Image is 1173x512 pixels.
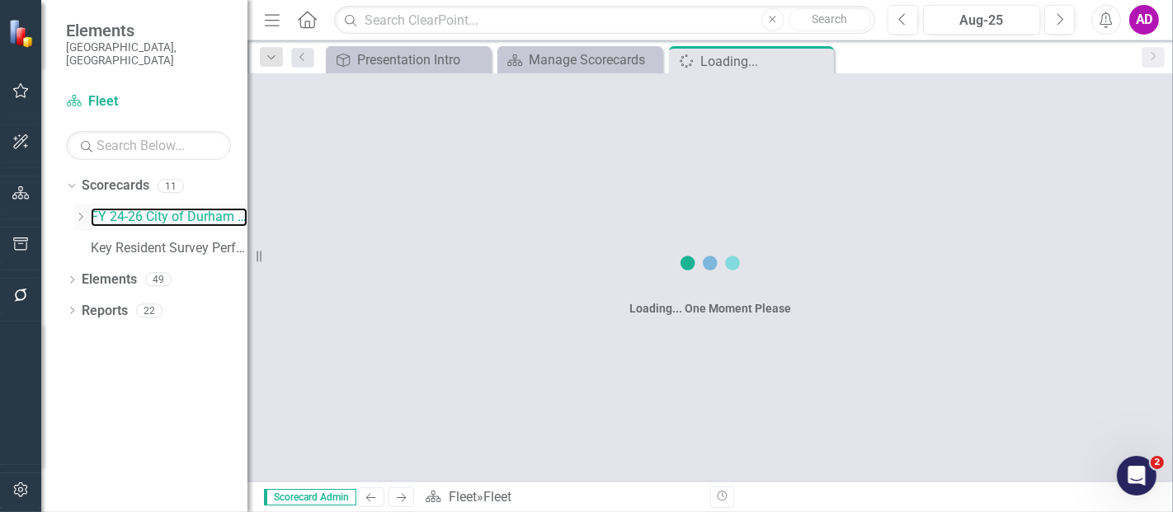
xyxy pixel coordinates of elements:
[264,489,356,505] span: Scorecard Admin
[82,270,137,289] a: Elements
[66,131,231,160] input: Search Below...
[330,49,487,70] a: Presentation Intro
[529,49,658,70] div: Manage Scorecards
[483,489,511,505] div: Fleet
[449,489,477,505] a: Fleet
[66,40,231,68] small: [GEOGRAPHIC_DATA], [GEOGRAPHIC_DATA]
[629,300,791,317] div: Loading... One Moment Please
[82,176,149,195] a: Scorecards
[425,488,698,507] div: »
[136,303,163,317] div: 22
[1117,456,1157,496] iframe: Intercom live chat
[700,51,830,72] div: Loading...
[7,17,39,49] img: ClearPoint Strategy
[91,239,247,258] a: Key Resident Survey Performance Scorecard
[923,5,1040,35] button: Aug-25
[1151,456,1164,469] span: 2
[158,179,184,193] div: 11
[812,12,847,26] span: Search
[66,92,231,111] a: Fleet
[145,273,172,287] div: 49
[1129,5,1159,35] button: AD
[91,208,247,227] a: FY 24-26 City of Durham Strategic Plan
[789,8,871,31] button: Search
[66,21,231,40] span: Elements
[929,11,1034,31] div: Aug-25
[82,302,128,321] a: Reports
[357,49,487,70] div: Presentation Intro
[334,6,875,35] input: Search ClearPoint...
[502,49,658,70] a: Manage Scorecards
